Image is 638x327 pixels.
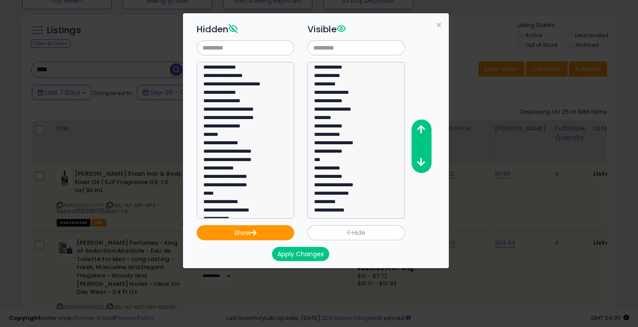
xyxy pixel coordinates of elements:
h3: Hidden [197,23,294,36]
button: Show [197,225,294,240]
button: Apply Changes [272,247,329,261]
button: Hide [307,225,405,240]
h3: Visible [307,23,405,36]
span: × [436,19,442,31]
